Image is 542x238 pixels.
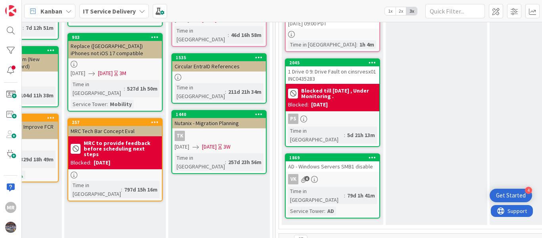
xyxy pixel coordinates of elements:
[225,87,226,96] span: :
[40,6,62,16] span: Kanban
[171,110,267,174] a: 1440Nutanix - Migration PlanningTK[DATE][DATE]3WTime in [GEOGRAPHIC_DATA]:257d 23h 56m
[288,114,298,124] div: PS
[226,87,263,96] div: 211d 21h 34m
[5,5,16,16] img: Visit kanbanzone.com
[107,100,108,108] span: :
[286,154,379,161] div: 1869
[72,120,162,125] div: 257
[125,84,160,93] div: 527d 1h 50m
[396,7,406,15] span: 2x
[356,40,357,49] span: :
[288,187,344,204] div: Time in [GEOGRAPHIC_DATA]
[325,207,336,215] div: AD
[175,143,189,151] span: [DATE]
[24,23,56,32] div: 7d 12h 51m
[98,69,113,77] span: [DATE]
[229,31,263,39] div: 46d 16h 58m
[286,114,379,124] div: PS
[83,7,136,15] b: IT Service Delivery
[67,118,163,201] a: 257MRC Tech Bar Concept EvalMRC to provide feedback before scheduling next stepsBlocked:[DATE]Tim...
[71,181,121,198] div: Time in [GEOGRAPHIC_DATA]
[496,192,526,199] div: Get Started
[67,33,163,112] a: 903Replace ([GEOGRAPHIC_DATA]) iPhones not iOS 17 compatible[DATE][DATE]3MTime in [GEOGRAPHIC_DAT...
[5,202,16,213] div: MR
[175,131,185,141] div: TK
[172,111,266,118] div: 1440
[71,69,85,77] span: [DATE]
[18,91,56,100] div: 104d 11h 38m
[288,207,324,215] div: Service Tower
[286,161,379,172] div: AD - Windows Servers SMB1 disable
[344,191,345,200] span: :
[286,154,379,172] div: 1869AD - Windows Servers SMB1 disable
[385,7,396,15] span: 1x
[525,187,532,194] div: 4
[288,101,309,109] div: Blocked:
[345,131,377,139] div: 5d 21h 13m
[68,34,162,58] div: 903Replace ([GEOGRAPHIC_DATA]) iPhones not iOS 17 compatible
[172,54,266,72] div: 1535Circular EntraID References
[175,83,225,101] div: Time in [GEOGRAPHIC_DATA]
[225,158,226,166] span: :
[122,185,160,194] div: 797d 15h 16m
[84,140,160,157] b: MRC to provide feedback before scheduling next steps
[285,58,380,147] a: 20451 Drive 0 9: Drive Fault on cinsrvesx01 INC0435283Blocked till [DATE] , Under Monitoring .Blo...
[288,174,298,184] div: VK
[285,3,380,52] a: Work Day - Test Instance Cloud DC -- [DATE] 09:00 PDTTime in [GEOGRAPHIC_DATA]:1h 4m
[286,59,379,84] div: 20451 Drive 0 9: Drive Fault on cinsrvesx01 INC0435283
[17,1,36,11] span: Support
[68,34,162,41] div: 903
[223,143,231,151] div: 3W
[71,80,124,97] div: Time in [GEOGRAPHIC_DATA]
[289,60,379,66] div: 2045
[286,174,379,184] div: VK
[172,131,266,141] div: TK
[172,54,266,61] div: 1535
[94,159,110,167] div: [DATE]
[228,31,229,39] span: :
[68,41,162,58] div: Replace ([GEOGRAPHIC_DATA]) iPhones not iOS 17 compatible
[285,153,380,219] a: 1869AD - Windows Servers SMB1 disableVKTime in [GEOGRAPHIC_DATA]:79d 1h 41mService Tower:AD
[5,222,16,233] img: avatar
[301,88,377,99] b: Blocked till [DATE] , Under Monitoring .
[172,61,266,72] div: Circular EntraID References
[71,100,107,108] div: Service Tower
[176,55,266,60] div: 1535
[175,26,228,44] div: Time in [GEOGRAPHIC_DATA]
[288,40,356,49] div: Time in [GEOGRAPHIC_DATA]
[23,23,24,32] span: :
[119,69,126,77] div: 3M
[121,185,122,194] span: :
[172,111,266,128] div: 1440Nutanix - Migration Planning
[357,40,376,49] div: 1h 4m
[304,176,309,181] span: 6
[68,119,162,136] div: 257MRC Tech Bar Concept Eval
[172,118,266,128] div: Nutanix - Migration Planning
[425,4,485,18] input: Quick Filter...
[124,84,125,93] span: :
[108,100,134,108] div: Mobility
[289,155,379,161] div: 1869
[171,53,267,104] a: 1535Circular EntraID ReferencesTime in [GEOGRAPHIC_DATA]:211d 21h 34m
[68,126,162,136] div: MRC Tech Bar Concept Eval
[490,189,532,202] div: Open Get Started checklist, remaining modules: 4
[72,35,162,40] div: 903
[175,153,225,171] div: Time in [GEOGRAPHIC_DATA]
[68,119,162,126] div: 257
[324,207,325,215] span: :
[345,191,377,200] div: 79d 1h 41m
[202,143,217,151] span: [DATE]
[18,155,56,164] div: 329d 18h 49m
[406,7,417,15] span: 3x
[71,159,91,167] div: Blocked:
[176,112,266,117] div: 1440
[311,101,328,109] div: [DATE]
[288,126,344,144] div: Time in [GEOGRAPHIC_DATA]
[286,66,379,84] div: 1 Drive 0 9: Drive Fault on cinsrvesx01 INC0435283
[286,59,379,66] div: 2045
[226,158,263,166] div: 257d 23h 56m
[344,131,345,139] span: :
